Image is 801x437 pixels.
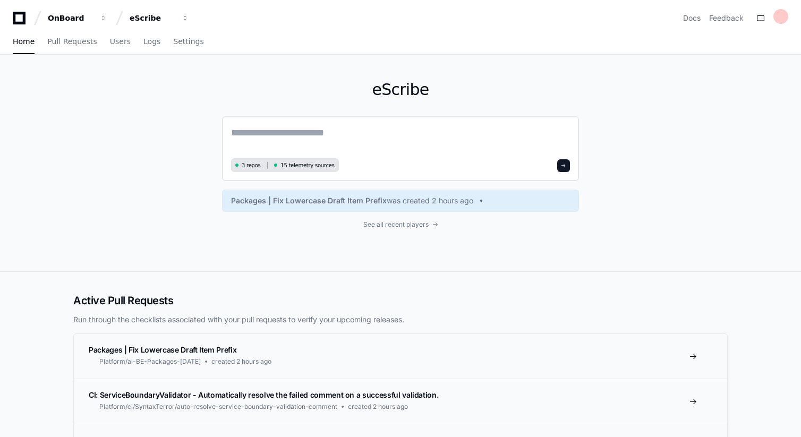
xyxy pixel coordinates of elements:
h1: eScribe [222,80,579,99]
a: Pull Requests [47,30,97,54]
span: created 2 hours ago [211,357,271,366]
div: OnBoard [48,13,93,23]
a: CI: ServiceBoundaryValidator - Automatically resolve the failed comment on a successful validatio... [74,379,727,424]
a: Users [110,30,131,54]
button: Feedback [709,13,744,23]
span: was created 2 hours ago [387,195,473,206]
span: CI: ServiceBoundaryValidator - Automatically resolve the failed comment on a successful validation. [89,390,438,399]
button: OnBoard [44,8,112,28]
div: eScribe [130,13,175,23]
span: Settings [173,38,203,45]
a: Docs [683,13,701,23]
span: created 2 hours ago [348,402,408,411]
span: Platform/ci/SyntaxTerror/auto-resolve-service-boundary-validation-comment [99,402,337,411]
a: Home [13,30,35,54]
a: See all recent players [222,220,579,229]
span: See all recent players [363,220,429,229]
span: Home [13,38,35,45]
span: 3 repos [242,161,261,169]
h2: Active Pull Requests [73,293,728,308]
span: 15 telemetry sources [280,161,334,169]
span: Platform/al-BE-Packages-[DATE] [99,357,201,366]
a: Packages | Fix Lowercase Draft Item Prefixwas created 2 hours ago [231,195,570,206]
span: Pull Requests [47,38,97,45]
span: Logs [143,38,160,45]
a: Logs [143,30,160,54]
span: Packages | Fix Lowercase Draft Item Prefix [231,195,387,206]
p: Run through the checklists associated with your pull requests to verify your upcoming releases. [73,314,728,325]
span: Users [110,38,131,45]
button: eScribe [125,8,193,28]
span: Packages | Fix Lowercase Draft Item Prefix [89,345,236,354]
a: Settings [173,30,203,54]
a: Packages | Fix Lowercase Draft Item PrefixPlatform/al-BE-Packages-[DATE]created 2 hours ago [74,334,727,379]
